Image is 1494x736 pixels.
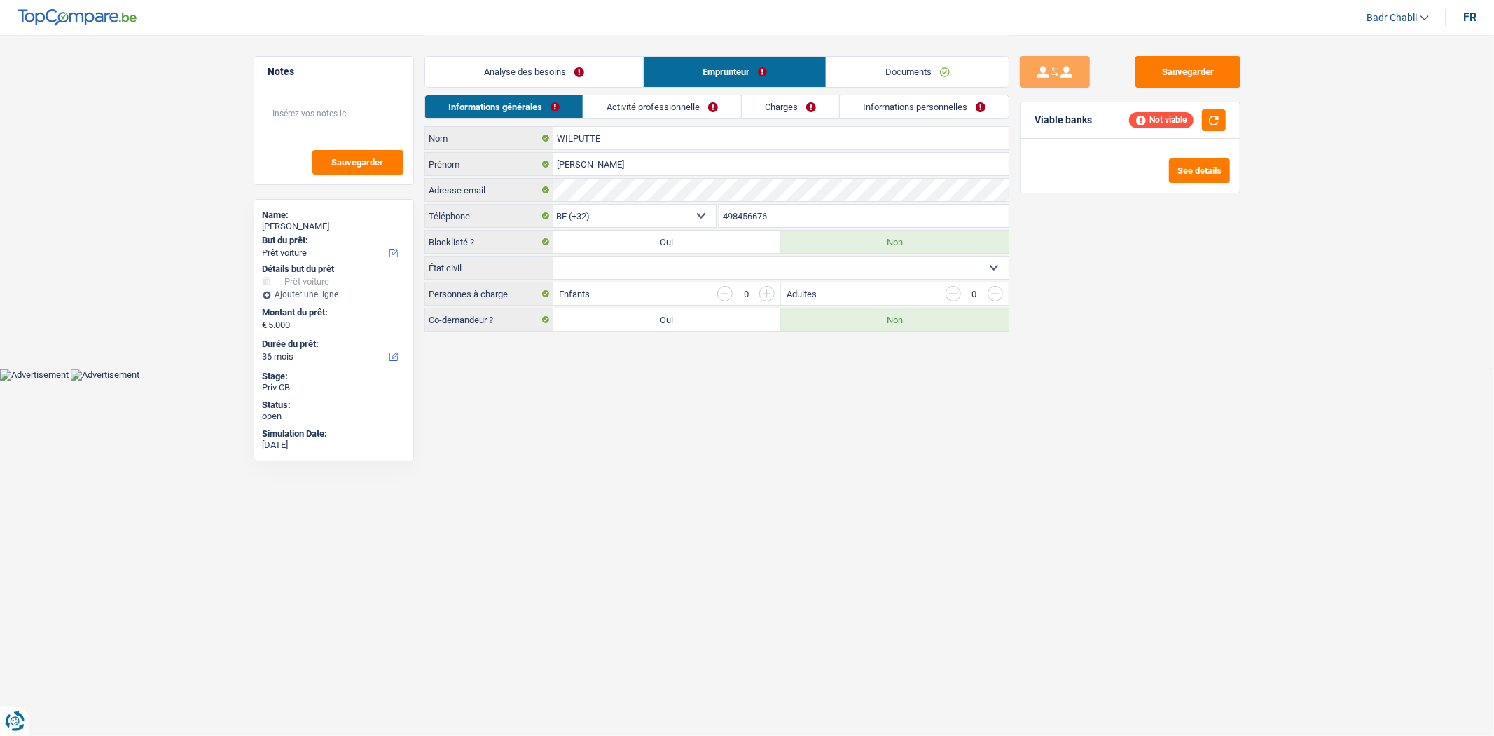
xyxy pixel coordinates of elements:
div: fr [1463,11,1476,24]
div: Ajouter une ligne [263,289,405,299]
a: Analyse des besoins [425,57,643,87]
div: Simulation Date: [263,428,405,439]
a: Documents [826,57,1009,87]
input: 401020304 [719,205,1009,227]
div: Stage: [263,371,405,382]
label: Non [781,231,1009,253]
div: [PERSON_NAME] [263,221,405,232]
label: Téléphone [425,205,553,227]
label: Montant du prêt: [263,307,402,318]
button: See details [1169,158,1230,183]
div: Not viable [1129,112,1194,128]
label: Co-demandeur ? [425,308,553,331]
div: Status: [263,400,405,411]
img: TopCompare Logo [18,9,137,26]
label: Durée du prêt: [263,339,402,350]
label: État civil [425,257,553,279]
label: Non [781,308,1009,331]
label: Adresse email [425,179,553,201]
label: Oui [553,308,781,331]
div: 0 [968,289,981,299]
a: Charges [742,95,839,118]
a: Informations générales [425,95,583,118]
div: Priv CB [263,382,405,393]
label: Prénom [425,153,553,175]
span: Badr Chabli [1367,12,1417,24]
label: But du prêt: [263,235,402,246]
label: Nom [425,127,553,149]
div: Viable banks [1035,114,1092,126]
a: Activité professionnelle [583,95,741,118]
h5: Notes [268,66,399,78]
label: Personnes à charge [425,282,553,305]
img: Advertisement [71,369,139,381]
a: Emprunteur [644,57,826,87]
span: Sauvegarder [332,158,384,167]
span: € [263,320,268,331]
button: Sauvegarder [1135,56,1240,88]
a: Informations personnelles [840,95,1009,118]
div: Name: [263,210,405,221]
label: Enfants [559,289,590,299]
label: Oui [553,231,781,253]
div: 0 [740,289,752,299]
label: Adultes [787,289,817,299]
a: Badr Chabli [1355,6,1429,29]
button: Sauvegarder [312,150,403,175]
div: open [263,411,405,422]
label: Blacklisté ? [425,231,553,253]
div: [DATE] [263,439,405,451]
div: Détails but du prêt [263,264,405,275]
